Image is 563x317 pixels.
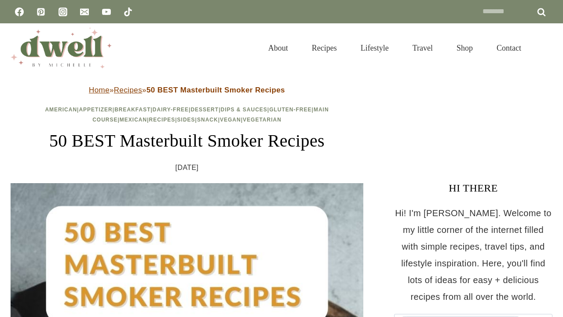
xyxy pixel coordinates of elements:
[153,107,189,113] a: Dairy-Free
[485,33,533,63] a: Contact
[243,117,281,123] a: Vegetarian
[394,205,552,305] p: Hi! I'm [PERSON_NAME]. Welcome to my little corner of the internet filled with simple recipes, tr...
[54,3,72,21] a: Instagram
[197,117,218,123] a: Snack
[256,33,533,63] nav: Primary Navigation
[177,117,195,123] a: Sides
[98,3,115,21] a: YouTube
[120,117,147,123] a: Mexican
[146,86,285,94] strong: 50 BEST Masterbuilt Smoker Recipes
[11,28,112,68] img: DWELL by michelle
[76,3,93,21] a: Email
[537,41,552,55] button: View Search Form
[220,117,241,123] a: Vegan
[114,86,142,94] a: Recipes
[300,33,349,63] a: Recipes
[149,117,175,123] a: Recipes
[114,107,150,113] a: Breakfast
[79,107,112,113] a: Appetizer
[256,33,300,63] a: About
[349,33,401,63] a: Lifestyle
[220,107,267,113] a: Dips & Sauces
[175,161,199,174] time: [DATE]
[269,107,311,113] a: Gluten-Free
[119,3,137,21] a: TikTok
[89,86,285,94] span: » »
[394,180,552,196] h3: HI THERE
[11,128,363,154] h1: 50 BEST Masterbuilt Smoker Recipes
[11,3,28,21] a: Facebook
[32,3,50,21] a: Pinterest
[89,86,110,94] a: Home
[45,107,329,123] span: | | | | | | | | | | | | |
[45,107,77,113] a: American
[445,33,485,63] a: Shop
[190,107,219,113] a: Dessert
[401,33,445,63] a: Travel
